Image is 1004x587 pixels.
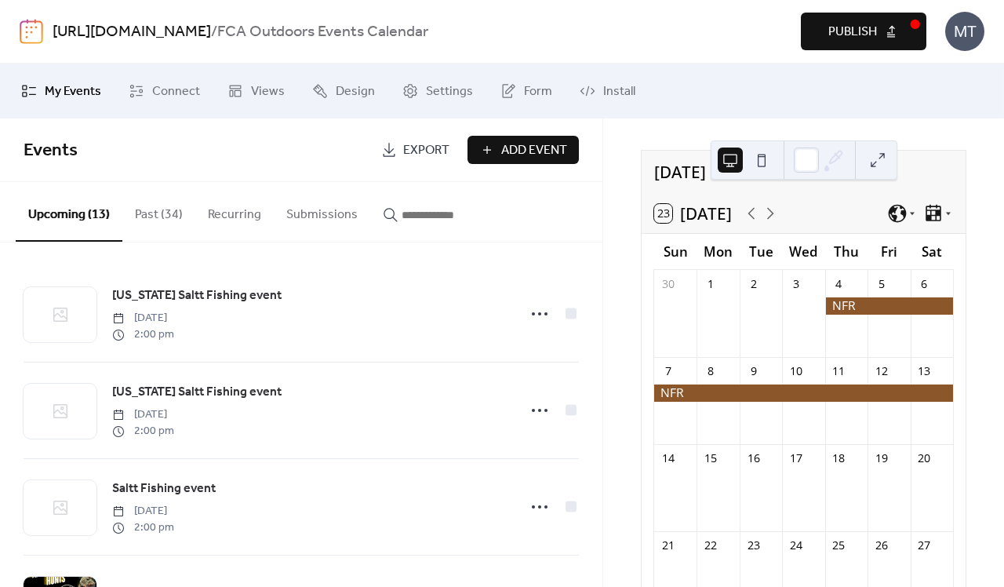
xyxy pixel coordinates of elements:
[642,151,966,194] div: [DATE]
[211,17,217,47] b: /
[874,275,889,291] div: 5
[426,82,473,101] span: Settings
[391,70,485,112] a: Settings
[868,234,910,269] div: Fri
[831,275,846,291] div: 4
[916,363,932,378] div: 13
[112,286,282,305] span: [US_STATE] Saltt Fishing event
[825,234,868,269] div: Thu
[24,133,78,168] span: Events
[195,182,274,240] button: Recurring
[369,136,461,164] a: Export
[16,182,122,242] button: Upcoming (13)
[654,385,953,402] div: NFR
[874,363,889,378] div: 12
[831,363,846,378] div: 11
[874,450,889,465] div: 19
[603,82,635,101] span: Install
[654,234,697,269] div: Sun
[117,70,212,112] a: Connect
[112,479,216,499] a: Saltt Fishing event
[831,450,846,465] div: 18
[831,537,846,552] div: 25
[801,13,926,50] button: Publish
[122,182,195,240] button: Past (34)
[874,537,889,552] div: 26
[112,326,174,343] span: 2:00 pm
[746,450,762,465] div: 16
[660,275,676,291] div: 30
[112,383,282,402] span: [US_STATE] Saltt Fishing event
[112,286,282,306] a: [US_STATE] Saltt Fishing event
[403,141,449,160] span: Export
[53,17,211,47] a: [URL][DOMAIN_NAME]
[467,136,579,164] button: Add Event
[660,537,676,552] div: 21
[788,275,804,291] div: 3
[703,275,718,291] div: 1
[152,82,200,101] span: Connect
[703,363,718,378] div: 8
[489,70,564,112] a: Form
[697,234,739,269] div: Mon
[112,503,174,520] span: [DATE]
[746,363,762,378] div: 9
[788,450,804,465] div: 17
[825,297,953,315] div: NFR
[788,537,804,552] div: 24
[501,141,567,160] span: Add Event
[45,82,101,101] span: My Events
[916,275,932,291] div: 6
[524,82,552,101] span: Form
[274,182,370,240] button: Submissions
[336,82,375,101] span: Design
[746,537,762,552] div: 23
[217,17,428,47] b: FCA Outdoors Events Calendar
[740,234,782,269] div: Tue
[568,70,647,112] a: Install
[916,537,932,552] div: 27
[828,23,877,42] span: Publish
[945,12,984,51] div: MT
[216,70,296,112] a: Views
[300,70,387,112] a: Design
[703,450,718,465] div: 15
[9,70,113,112] a: My Events
[649,200,737,226] button: 23[DATE]
[916,450,932,465] div: 20
[112,423,174,439] span: 2:00 pm
[911,234,953,269] div: Sat
[782,234,824,269] div: Wed
[251,82,285,101] span: Views
[112,310,174,326] span: [DATE]
[660,363,676,378] div: 7
[112,407,174,423] span: [DATE]
[112,520,174,536] span: 2:00 pm
[112,479,216,498] span: Saltt Fishing event
[20,19,43,44] img: logo
[112,382,282,403] a: [US_STATE] Saltt Fishing event
[703,537,718,552] div: 22
[660,450,676,465] div: 14
[788,363,804,378] div: 10
[746,275,762,291] div: 2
